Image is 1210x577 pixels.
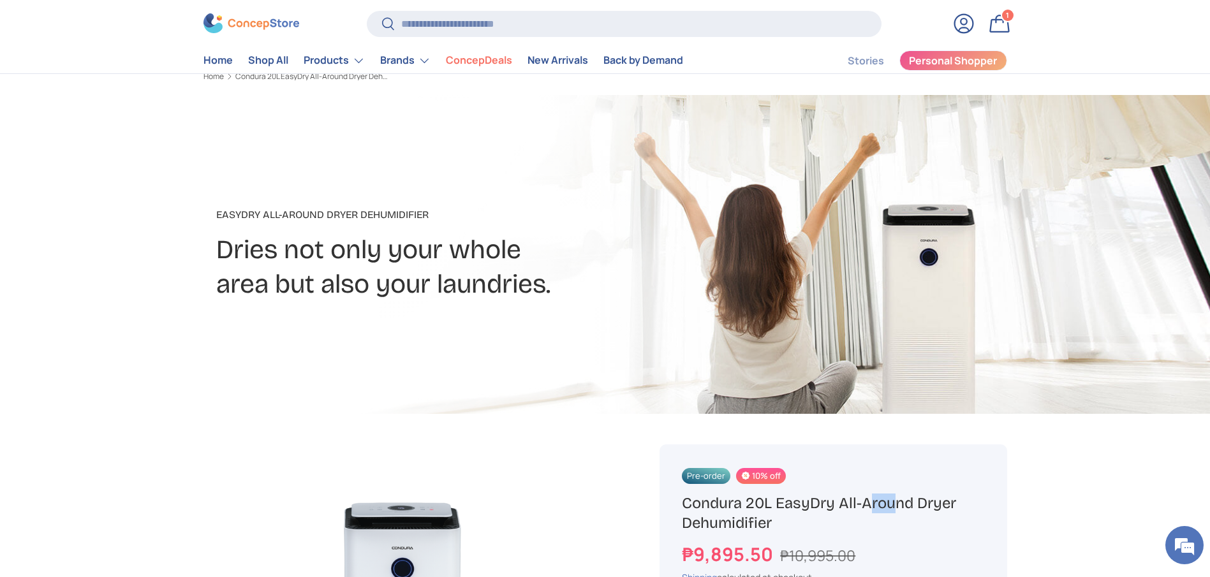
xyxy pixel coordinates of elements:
img: ConcepStore [203,14,299,34]
nav: Primary [203,48,683,73]
p: EasyDry All-Around Dryer Dehumidifier [216,207,706,223]
h1: Condura 20L EasyDry All-Around Dryer Dehumidifier [682,493,984,533]
span: Personal Shopper [909,56,997,66]
nav: Secondary [817,48,1007,73]
a: Shop All [248,48,288,73]
a: New Arrivals [528,48,588,73]
summary: Brands [373,48,438,73]
summary: Products [296,48,373,73]
a: Condura 20L EasyDry All-Around Dryer Dehumidifier [235,73,388,80]
nav: Breadcrumbs [203,71,630,82]
h2: Dries not only your whole area but also your laundries. [216,233,706,302]
span: Pre-order [682,468,730,484]
a: ConcepDeals [446,48,512,73]
span: 1 [1006,11,1009,20]
span: 10% off [736,468,786,484]
a: Stories [848,48,884,73]
a: Home [203,73,224,80]
s: ₱10,995.00 [780,545,855,566]
strong: ₱9,895.50 [682,541,776,567]
a: Personal Shopper [899,50,1007,71]
a: Back by Demand [603,48,683,73]
a: Home [203,48,233,73]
